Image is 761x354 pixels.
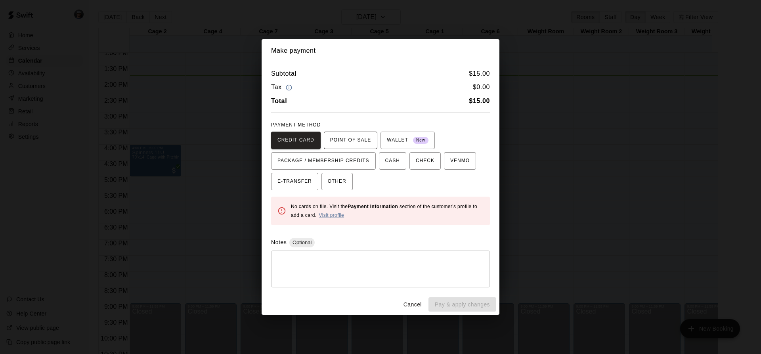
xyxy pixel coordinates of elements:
span: CASH [385,155,400,167]
h6: $ 15.00 [469,69,490,79]
span: Optional [289,239,315,245]
button: Cancel [400,297,425,312]
span: PAYMENT METHOD [271,122,321,128]
span: PACKAGE / MEMBERSHIP CREDITS [277,155,369,167]
span: WALLET [387,134,428,147]
span: CHECK [416,155,434,167]
span: POINT OF SALE [330,134,371,147]
button: E-TRANSFER [271,173,318,190]
span: OTHER [328,175,346,188]
b: Payment Information [348,204,398,209]
span: VENMO [450,155,470,167]
button: OTHER [321,173,353,190]
b: $ 15.00 [469,98,490,104]
h6: $ 0.00 [473,82,490,93]
button: PACKAGE / MEMBERSHIP CREDITS [271,152,376,170]
span: No cards on file. Visit the section of the customer's profile to add a card. [291,204,477,218]
span: CREDIT CARD [277,134,314,147]
a: Visit profile [319,212,344,218]
button: POINT OF SALE [324,132,377,149]
label: Notes [271,239,287,245]
button: WALLET New [380,132,435,149]
span: New [413,135,428,146]
button: VENMO [444,152,476,170]
button: CASH [379,152,406,170]
button: CHECK [409,152,441,170]
h6: Subtotal [271,69,296,79]
h6: Tax [271,82,294,93]
span: E-TRANSFER [277,175,312,188]
button: CREDIT CARD [271,132,321,149]
h2: Make payment [262,39,499,62]
b: Total [271,98,287,104]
